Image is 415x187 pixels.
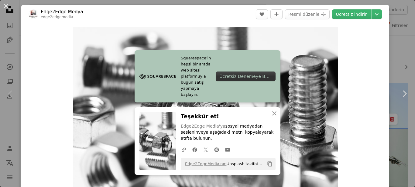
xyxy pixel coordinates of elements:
[288,12,319,17] font: Resmi düzenle
[253,162,270,166] font: fotoğrafı
[265,159,275,169] button: Panoya kopyala
[41,9,83,15] a: Edge2Edge Medya
[181,113,219,119] font: Teşekkür et!
[139,72,176,81] img: file-1705255347840-230a6ab5bca9image
[211,143,222,155] a: Pinterest'te paylaş
[181,124,262,135] font: sosyal medyadan seslenin
[270,9,283,19] button: Koleksiyona Ekle
[285,9,330,19] button: Resmi düzenle
[181,130,273,141] font: veya aşağıdaki metni kopyalayarak atıfta bulunun.
[41,15,73,19] a: edge2edgemedia
[336,12,368,17] font: Ücretsiz indirin
[256,9,268,19] button: Beğenmek
[332,9,371,19] a: Ücretsiz indirin
[185,162,207,166] a: Edge2Edge
[372,9,382,19] button: İndirme boyutunu seçin
[29,9,38,19] img: Edge2Edge Media'nın profiline gidin
[135,50,280,102] a: Squarespace'in hepsi bir arada web sitesi platformuyla bugün satış yapmaya başlayın.Ücretsiz Dene...
[394,65,415,123] a: Sonraki
[207,162,227,166] a: Media'nın
[189,143,200,155] a: Facebook'ta paylaş
[200,143,211,155] a: Twitter'da paylaş
[226,162,253,166] font: Unsplash'taki
[219,74,280,79] font: Ücretsiz Denemeye Başlayın
[222,143,233,155] a: E-postayla paylaş
[181,124,225,129] a: Edge2Edge Media'ya
[181,56,211,97] font: Squarespace'in hepsi bir arada web sitesi platformuyla bugün satış yapmaya başlayın.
